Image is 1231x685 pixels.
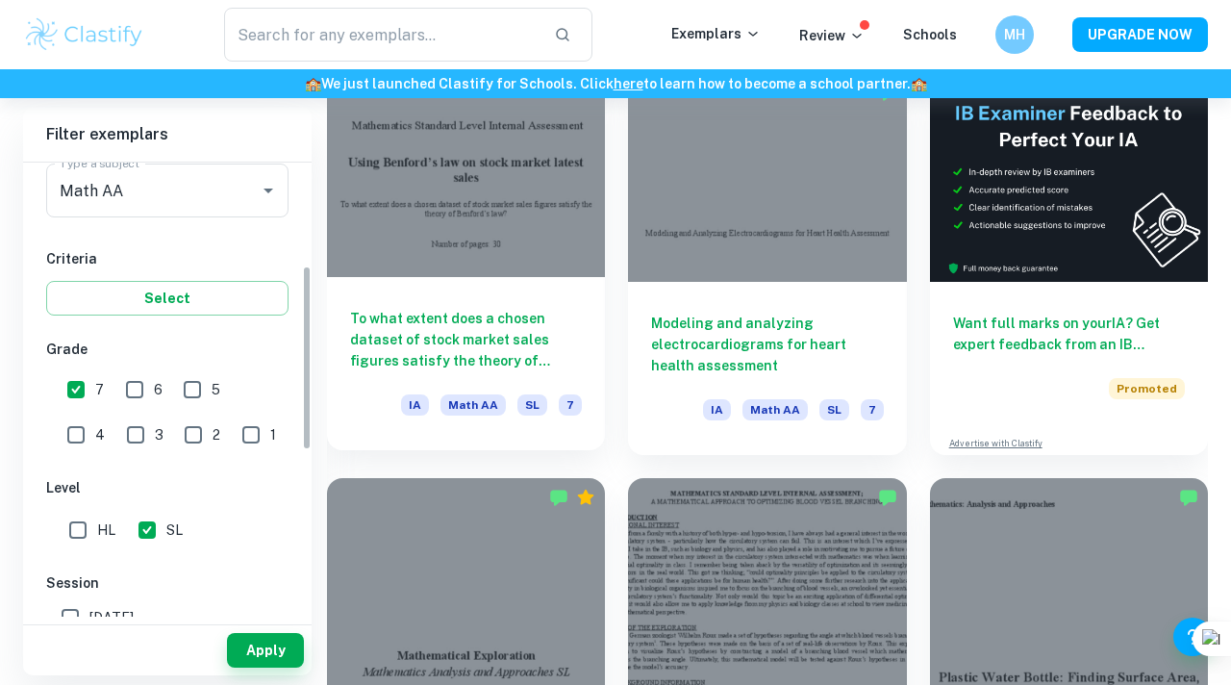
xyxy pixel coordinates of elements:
span: 2 [213,424,220,445]
span: 1 [270,424,276,445]
h6: Grade [46,339,289,360]
a: To what extent does a chosen dataset of stock market sales figures satisfy the theory of [PERSON_... [327,73,605,455]
h6: Filter exemplars [23,108,312,162]
div: Premium [576,488,595,507]
a: Want full marks on yourIA? Get expert feedback from an IB examiner!PromotedAdvertise with Clastify [930,73,1208,455]
button: Help and Feedback [1173,618,1212,656]
span: HL [97,520,115,541]
span: 7 [95,379,104,400]
h6: Criteria [46,248,289,269]
label: Type a subject [60,155,139,171]
span: 4 [95,424,105,445]
span: Promoted [1109,378,1185,399]
img: Marked [878,488,897,507]
h6: We just launched Clastify for Schools. Click to learn how to become a school partner. [4,73,1227,94]
h6: To what extent does a chosen dataset of stock market sales figures satisfy the theory of [PERSON_... [350,308,582,371]
span: SL [819,399,849,420]
img: Thumbnail [930,73,1208,282]
button: Open [255,177,282,204]
span: SL [517,394,547,416]
a: here [614,76,643,91]
button: Select [46,281,289,316]
a: Modeling and analyzing electrocardiograms for heart health assessmentIAMath AASL7 [628,73,906,455]
span: [DATE] [89,607,134,628]
a: Advertise with Clastify [949,437,1043,450]
img: Clastify logo [23,15,145,54]
span: 6 [154,379,163,400]
span: 🏫 [305,76,321,91]
span: 7 [559,394,582,416]
span: IA [703,399,731,420]
p: Review [799,25,865,46]
h6: Level [46,477,289,498]
button: Apply [227,633,304,668]
img: Marked [1179,488,1198,507]
span: 🏫 [911,76,927,91]
button: UPGRADE NOW [1072,17,1208,52]
span: 3 [155,424,163,445]
input: Search for any exemplars... [224,8,539,62]
img: Marked [549,488,568,507]
span: Math AA [742,399,808,420]
span: 7 [861,399,884,420]
h6: Want full marks on your IA ? Get expert feedback from an IB examiner! [953,313,1185,355]
h6: Modeling and analyzing electrocardiograms for heart health assessment [651,313,883,376]
h6: MH [1004,24,1026,45]
span: Math AA [440,394,506,416]
span: SL [166,520,183,541]
p: Exemplars [671,23,761,44]
span: 5 [212,379,220,400]
h6: Session [46,572,289,594]
span: IA [401,394,429,416]
a: Schools [903,27,957,42]
button: MH [995,15,1034,54]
